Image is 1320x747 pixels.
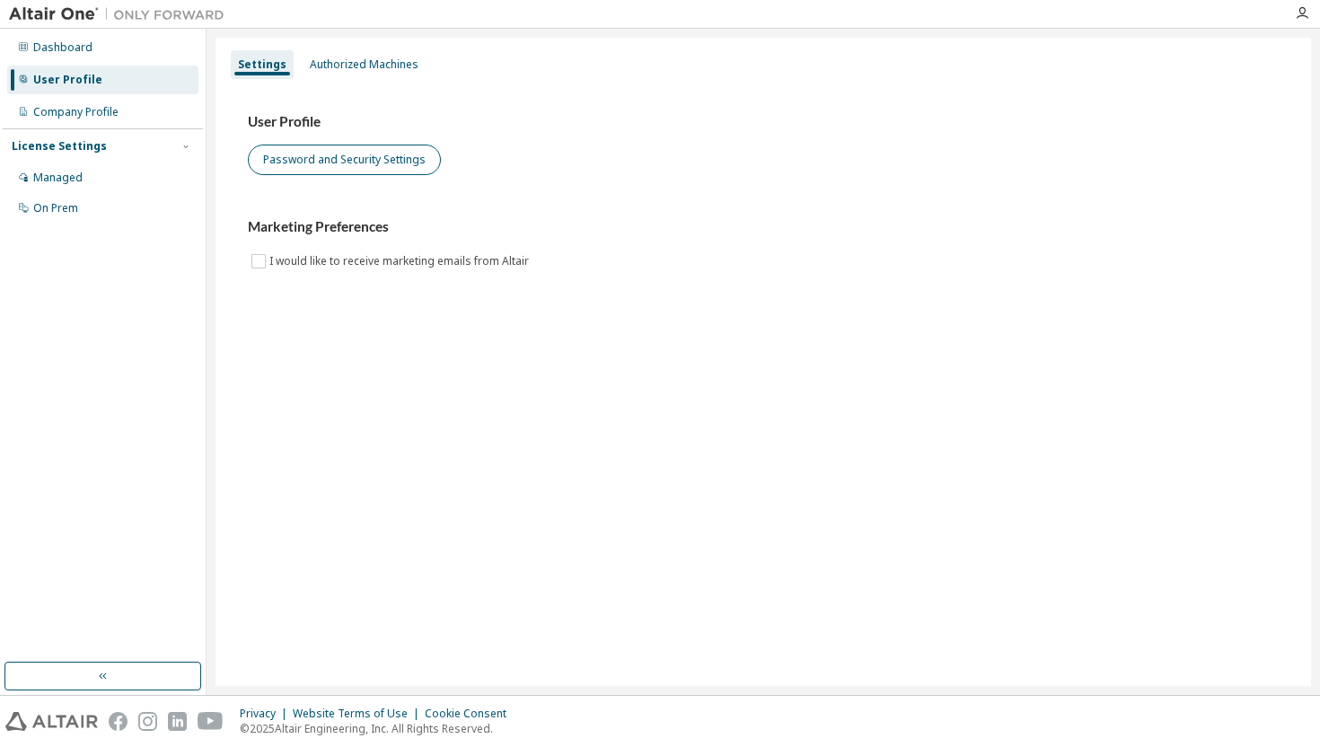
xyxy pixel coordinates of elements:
div: Company Profile [33,105,119,119]
h3: User Profile [248,113,1279,131]
div: Dashboard [33,40,92,55]
div: On Prem [33,201,78,215]
img: altair_logo.svg [5,712,98,731]
h3: Marketing Preferences [248,218,1279,236]
div: Website Terms of Use [293,707,425,721]
p: © 2025 Altair Engineering, Inc. All Rights Reserved. [240,721,517,736]
img: instagram.svg [138,712,157,731]
div: Settings [238,57,286,72]
div: Authorized Machines [310,57,418,72]
div: Managed [33,171,83,185]
img: Altair One [9,5,233,23]
button: Password and Security Settings [248,145,441,175]
img: linkedin.svg [168,712,187,731]
div: Cookie Consent [425,707,517,721]
div: User Profile [33,73,102,87]
img: facebook.svg [109,712,128,731]
label: I would like to receive marketing emails from Altair [269,250,532,272]
div: License Settings [12,139,107,154]
div: Privacy [240,707,293,721]
img: youtube.svg [198,712,224,731]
